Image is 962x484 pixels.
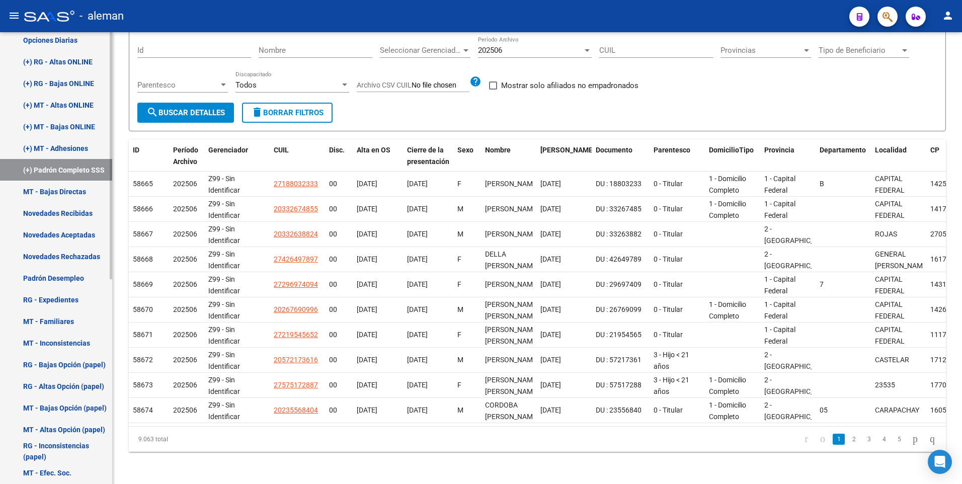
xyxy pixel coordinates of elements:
[831,431,846,448] li: page 1
[875,381,895,389] span: 23535
[485,280,539,288] span: [PERSON_NAME]
[357,230,377,238] span: [DATE]
[407,406,428,414] span: [DATE]
[274,230,318,238] span: 20332638824
[329,379,349,391] div: 00
[485,401,539,421] span: CORDOBA [PERSON_NAME]
[654,280,683,288] span: 0 - Titular
[764,376,832,395] span: 2 - [GEOGRAPHIC_DATA]
[875,250,929,270] span: GENERAL [PERSON_NAME]
[251,108,324,117] span: Borrar Filtros
[540,406,561,414] span: [DATE]
[274,255,318,263] span: 27426497897
[407,356,428,364] span: [DATE]
[208,225,240,245] span: Z99 - Sin Identificar
[709,146,754,154] span: DomicilioTipo
[709,175,746,194] span: 1 - Domicilio Completo
[457,280,461,288] span: F
[407,230,428,238] span: [DATE]
[709,200,746,219] span: 1 - Domicilio Completo
[930,178,952,190] div: 1425
[654,146,690,154] span: Parentesco
[485,250,539,270] span: DELLA [PERSON_NAME]
[329,228,349,240] div: 00
[242,103,333,123] button: Borrar Filtros
[129,427,290,452] div: 9.063 total
[208,200,240,219] span: Z99 - Sin Identificar
[720,46,802,55] span: Provincias
[173,406,197,414] span: 202506
[478,46,502,55] span: 202506
[485,376,539,395] span: [PERSON_NAME] [PERSON_NAME]
[930,405,952,416] div: 1605
[173,356,197,364] span: 202506
[235,80,257,90] span: Todos
[596,255,642,263] span: DU : 42649789
[764,250,832,270] span: 2 - [GEOGRAPHIC_DATA]
[764,225,832,245] span: 2 - [GEOGRAPHIC_DATA]
[709,401,746,421] span: 1 - Domicilio Completo
[274,331,318,339] span: 27219545652
[485,180,539,188] span: [PERSON_NAME]
[820,279,867,290] div: 7
[820,178,867,190] div: B
[820,146,866,154] span: Departamento
[137,103,234,123] button: Buscar Detalles
[329,146,345,154] span: Disc.
[133,381,153,389] span: 58673
[357,146,390,154] span: Alta en OS
[875,230,897,238] span: ROJAS
[596,205,642,213] span: DU : 33267485
[501,79,638,92] span: Mostrar solo afiliados no empadronados
[457,255,461,263] span: F
[329,279,349,290] div: 00
[540,305,561,313] span: [DATE]
[654,305,683,313] span: 0 - Titular
[357,255,377,263] span: [DATE]
[596,406,642,414] span: DU : 23556840
[875,200,905,219] span: CAPITAL FEDERAL
[146,106,158,118] mat-icon: search
[133,331,153,339] span: 58671
[274,146,289,154] span: CUIL
[875,275,905,295] span: CAPITAL FEDERAL
[764,146,794,154] span: Provincia
[596,180,642,188] span: DU : 18803233
[274,406,318,414] span: 20235568404
[540,331,561,339] span: [DATE]
[930,203,952,215] div: 1417
[251,106,263,118] mat-icon: delete
[457,205,463,213] span: M
[764,300,795,320] span: 1 - Capital Federal
[930,146,939,154] span: CP
[169,139,204,173] datatable-header-cell: Período Archivo
[540,230,561,238] span: [DATE]
[540,255,561,263] span: [DATE]
[208,250,240,270] span: Z99 - Sin Identificar
[800,434,813,445] a: go to first page
[329,254,349,265] div: 00
[654,351,689,370] span: 3 - Hijo < 21 años
[764,275,795,295] span: 1 - Capital Federal
[457,230,463,238] span: M
[540,381,561,389] span: [DATE]
[893,434,905,445] a: 5
[403,139,453,173] datatable-header-cell: Cierre de la presentación
[329,354,349,366] div: 00
[79,5,124,27] span: - aleman
[709,376,746,395] span: 1 - Domicilio Completo
[8,10,20,22] mat-icon: menu
[764,175,795,194] span: 1 - Capital Federal
[274,305,318,313] span: 20267690996
[357,356,377,364] span: [DATE]
[485,356,539,364] span: [PERSON_NAME]
[816,434,830,445] a: go to previous page
[863,434,875,445] a: 3
[878,434,890,445] a: 4
[709,300,746,320] span: 1 - Domicilio Completo
[329,178,349,190] div: 00
[407,381,428,389] span: [DATE]
[928,450,952,474] div: Open Intercom Messenger
[485,205,539,213] span: [PERSON_NAME]
[173,381,197,389] span: 202506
